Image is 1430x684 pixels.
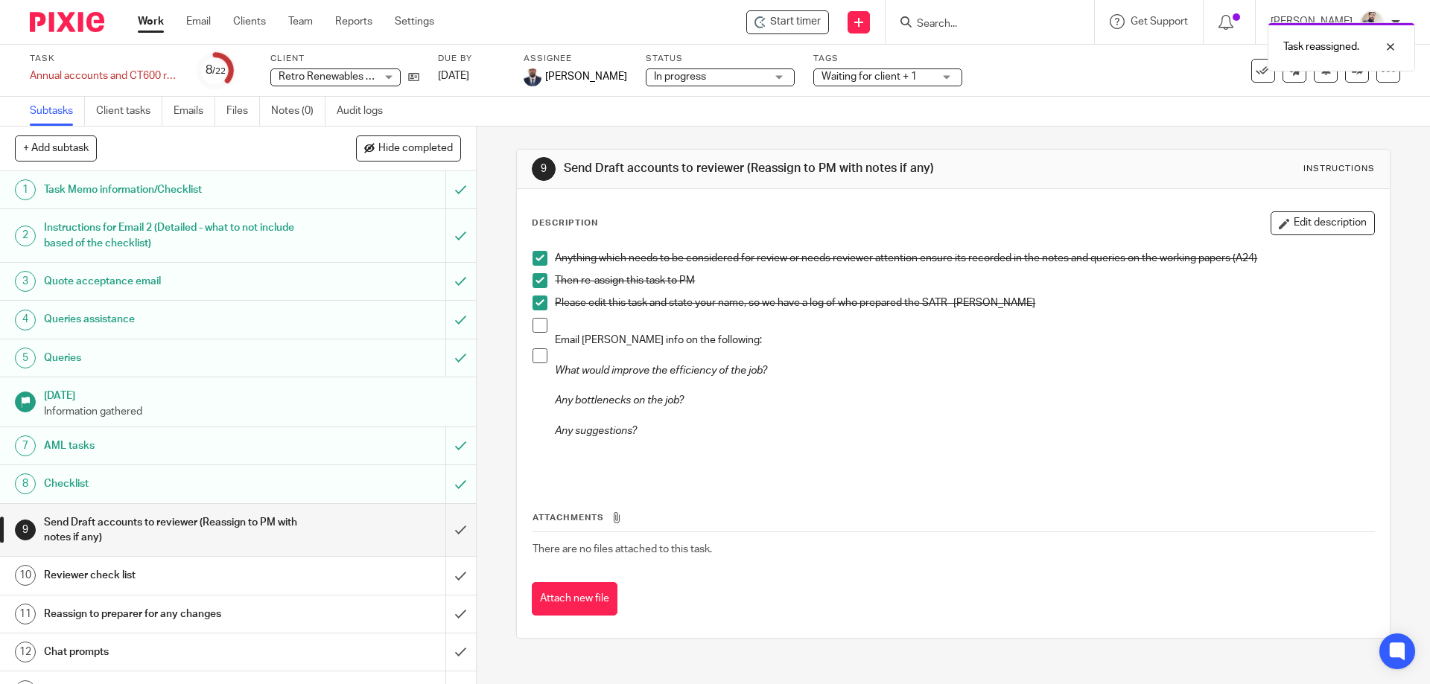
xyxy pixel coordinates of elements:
[270,53,419,65] label: Client
[15,473,36,494] div: 8
[555,273,1373,288] p: Then re-assign this task to PM
[44,179,302,201] h1: Task Memo information/Checklist
[44,511,302,549] h1: Send Draft accounts to reviewer (Reassign to PM with notes if any)
[44,217,302,255] h1: Instructions for Email 2 (Detailed - what to not include based of the checklist)
[646,53,795,65] label: Status
[226,97,260,126] a: Files
[555,395,684,406] em: Any bottlenecks on the job?
[15,271,36,292] div: 3
[30,68,179,83] div: Annual accounts and CT600 return (limited companies)
[30,12,104,32] img: Pixie
[438,71,469,81] span: [DATE]
[395,14,434,29] a: Settings
[524,68,541,86] img: WhatsApp%20Image%202022-05-18%20at%206.27.04%20PM.jpeg
[30,97,85,126] a: Subtasks
[44,603,302,625] h1: Reassign to preparer for any changes
[44,308,302,330] h1: Queries assistance
[524,53,627,65] label: Assignee
[1271,211,1375,235] button: Edit description
[44,473,302,495] h1: Checklist
[271,97,325,126] a: Notes (0)
[44,564,302,586] h1: Reviewer check list
[15,310,36,330] div: 4
[335,14,372,29] a: Reports
[746,10,829,34] div: Retro Renewables Limited - Annual accounts and CT600 return (limited companies)
[15,135,97,161] button: + Add subtask
[44,641,302,663] h1: Chat prompts
[212,67,226,75] small: /22
[288,14,313,29] a: Team
[1303,163,1375,175] div: Instructions
[15,348,36,368] div: 5
[564,161,985,176] h1: Send Draft accounts to reviewer (Reassign to PM with notes if any)
[555,251,1373,266] p: Anything which needs to be considered for review or needs reviewer attention ensure its recorded ...
[337,97,394,126] a: Audit logs
[533,514,604,522] span: Attachments
[44,385,461,403] h1: [DATE]
[555,333,1373,348] p: Email [PERSON_NAME] info on the following:
[1360,10,1384,34] img: Pixie%2002.jpg
[654,71,706,82] span: In progress
[532,582,617,616] button: Attach new file
[15,226,36,246] div: 2
[555,426,637,436] em: Any suggestions?
[138,14,164,29] a: Work
[356,135,461,161] button: Hide completed
[533,544,712,554] span: There are no files attached to this task.
[96,97,162,126] a: Client tasks
[186,14,211,29] a: Email
[44,404,461,419] p: Information gathered
[15,435,36,456] div: 7
[378,143,453,155] span: Hide completed
[15,604,36,624] div: 11
[822,71,917,82] span: Waiting for client + 1
[545,69,627,84] span: [PERSON_NAME]
[44,435,302,457] h1: AML tasks
[233,14,266,29] a: Clients
[15,642,36,662] div: 12
[15,520,36,540] div: 9
[30,53,179,65] label: Task
[174,97,215,126] a: Emails
[44,347,302,369] h1: Queries
[532,217,598,229] p: Description
[555,295,1373,310] p: Please edit this task and state your name, so we have a log of who prepared the SATR -[PERSON_NAME]
[206,62,226,79] div: 8
[279,71,401,82] span: Retro Renewables Limited
[532,157,556,181] div: 9
[438,53,505,65] label: Due by
[15,565,36,586] div: 10
[1283,39,1359,54] p: Task reassigned.
[15,179,36,200] div: 1
[555,365,767,376] em: What would improve the efficiency of the job?
[44,270,302,293] h1: Quote acceptance email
